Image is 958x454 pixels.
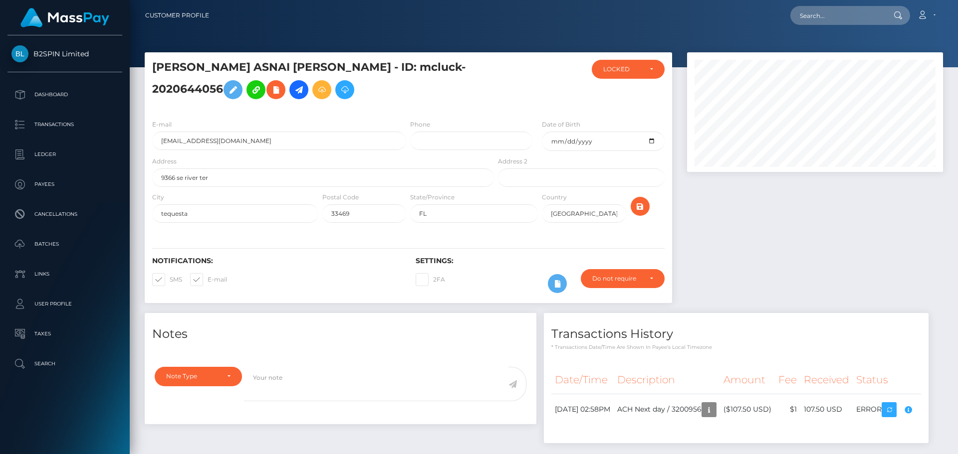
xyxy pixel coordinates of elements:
td: 107.50 USD [800,394,853,425]
div: LOCKED [603,65,642,73]
a: User Profile [7,292,122,316]
label: 2FA [416,273,445,286]
p: Ledger [11,147,118,162]
a: Taxes [7,321,122,346]
a: Dashboard [7,82,122,107]
label: Phone [410,120,430,129]
input: Search... [790,6,884,25]
button: LOCKED [592,60,665,79]
td: ACH Next day / 3200956 [614,394,720,425]
label: E-mail [190,273,227,286]
a: Ledger [7,142,122,167]
button: Do not require [581,269,665,288]
td: ($107.50 USD) [720,394,775,425]
label: Date of Birth [542,120,580,129]
a: Search [7,351,122,376]
th: Fee [775,366,800,394]
p: Transactions [11,117,118,132]
th: Status [853,366,921,394]
h6: Notifications: [152,257,401,265]
a: Cancellations [7,202,122,227]
div: Note Type [166,372,219,380]
p: Taxes [11,326,118,341]
a: Initiate Payout [289,80,308,99]
p: Payees [11,177,118,192]
td: $1 [775,394,800,425]
a: Links [7,262,122,287]
h4: Transactions History [551,325,921,343]
p: Cancellations [11,207,118,222]
label: State/Province [410,193,455,202]
label: City [152,193,164,202]
label: Address [152,157,177,166]
p: Search [11,356,118,371]
span: B2SPIN Limited [7,49,122,58]
div: Do not require [592,275,642,283]
p: Batches [11,237,118,252]
h6: Settings: [416,257,664,265]
a: Batches [7,232,122,257]
p: User Profile [11,297,118,311]
th: Amount [720,366,775,394]
th: Description [614,366,720,394]
label: Address 2 [498,157,527,166]
a: Transactions [7,112,122,137]
a: Payees [7,172,122,197]
h5: [PERSON_NAME] ASNAI [PERSON_NAME] - ID: mcluck-2020644056 [152,60,488,104]
label: Country [542,193,567,202]
p: Links [11,267,118,282]
a: Customer Profile [145,5,209,26]
th: Date/Time [551,366,614,394]
label: E-mail [152,120,172,129]
p: Dashboard [11,87,118,102]
td: [DATE] 02:58PM [551,394,614,425]
button: Note Type [155,367,242,386]
label: Postal Code [322,193,359,202]
th: Received [800,366,853,394]
td: ERROR [853,394,921,425]
img: MassPay Logo [20,8,109,27]
p: * Transactions date/time are shown in payee's local timezone [551,343,921,351]
img: B2SPIN Limited [11,45,28,62]
h4: Notes [152,325,529,343]
label: SMS [152,273,182,286]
